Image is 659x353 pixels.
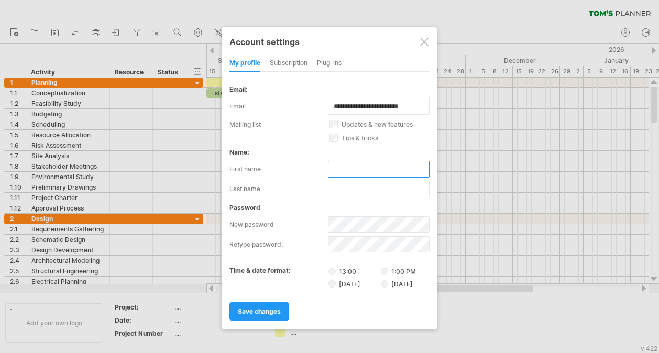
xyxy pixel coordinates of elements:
div: name: [229,148,430,156]
label: 13:00 [328,267,379,275]
label: last name [229,181,328,197]
input: [DATE] [328,280,336,288]
label: 1:00 PM [381,268,416,275]
label: time & date format: [229,267,291,274]
label: tips & tricks [330,134,442,142]
label: first name [229,161,328,178]
label: new password [229,216,328,233]
span: save changes [238,307,281,315]
input: [DATE] [381,280,388,288]
label: email [229,98,328,115]
label: retype password: [229,236,328,253]
input: 1:00 PM [381,268,388,275]
div: Account settings [229,32,430,51]
div: my profile [229,55,260,72]
label: [DATE] [381,280,413,288]
div: password [229,204,430,212]
div: subscription [270,55,307,72]
label: [DATE] [328,279,379,288]
input: 13:00 [328,268,336,275]
div: email: [229,85,430,93]
label: mailing list [229,120,330,128]
label: updates & new features [330,120,442,128]
div: Plug-ins [317,55,342,72]
a: save changes [229,302,289,321]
